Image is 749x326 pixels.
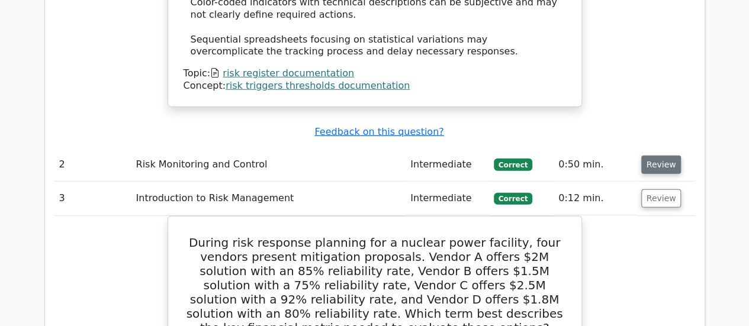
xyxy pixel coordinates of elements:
[554,182,636,215] td: 0:12 min.
[314,126,443,137] a: Feedback on this question?
[226,80,410,91] a: risk triggers thresholds documentation
[131,148,406,182] td: Risk Monitoring and Control
[54,148,131,182] td: 2
[184,67,566,80] div: Topic:
[184,80,566,92] div: Concept:
[554,148,636,182] td: 0:50 min.
[223,67,354,79] a: risk register documentation
[54,182,131,215] td: 3
[406,182,489,215] td: Intermediate
[494,159,532,170] span: Correct
[641,156,682,174] button: Review
[131,182,406,215] td: Introduction to Risk Management
[641,189,682,208] button: Review
[406,148,489,182] td: Intermediate
[494,193,532,205] span: Correct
